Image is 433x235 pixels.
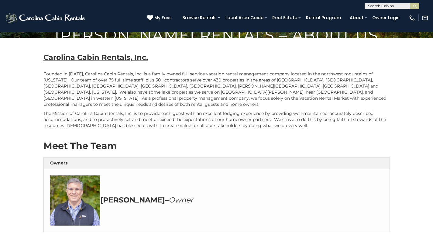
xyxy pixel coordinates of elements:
a: Browse Rentals [179,13,220,22]
img: White-1-2.png [5,12,87,24]
strong: Meet The Team [43,140,117,151]
a: Real Estate [269,13,300,22]
img: mail-regular-white.png [422,15,428,21]
p: The Mission of Carolina Cabin Rentals, Inc. is to provide each guest with an excellent lodging ex... [43,110,390,129]
em: Owner [169,195,193,204]
a: My Favs [147,15,173,21]
strong: [PERSON_NAME] [100,195,165,204]
strong: Owners [50,160,67,166]
span: My Favs [154,15,172,21]
a: Local Area Guide [222,13,266,22]
h3: – [50,175,383,226]
a: Rental Program [303,13,344,22]
a: Owner Login [369,13,403,22]
b: Carolina Cabin Rentals, Inc. [43,53,148,62]
img: phone-regular-white.png [409,15,415,21]
p: Founded in [DATE], Carolina Cabin Rentals, Inc. is a family owned full service vacation rental ma... [43,71,390,107]
a: About [347,13,366,22]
